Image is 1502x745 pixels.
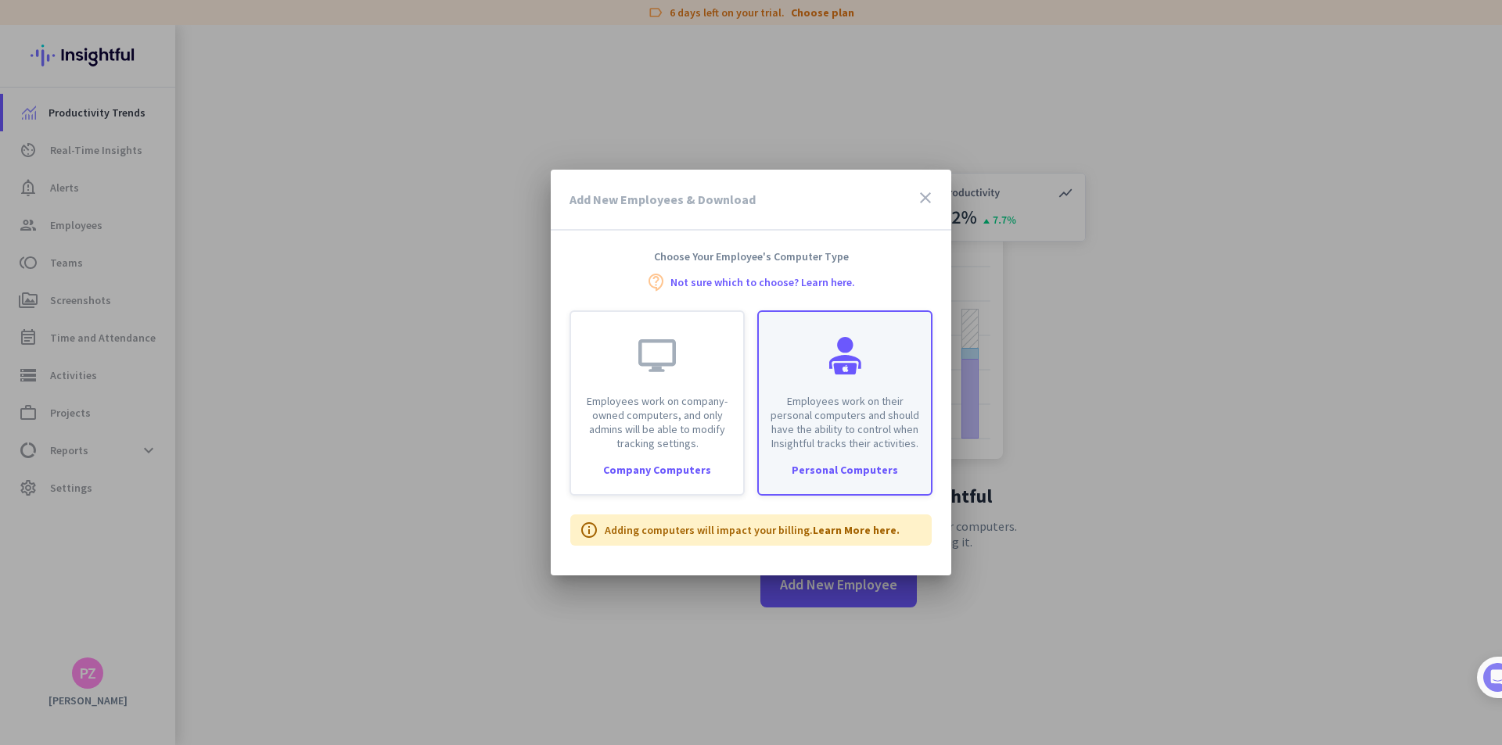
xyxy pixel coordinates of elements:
i: info [580,521,598,539]
div: Company Computers [571,464,743,475]
a: Not sure which to choose? Learn here. [670,277,855,288]
a: Learn More here. [813,523,900,537]
i: close [916,188,935,207]
i: contact_support [647,273,666,292]
h4: Choose Your Employee's Computer Type [551,249,951,263]
h3: Add New Employees & Download [570,193,756,206]
p: Adding computers will impact your billing. [605,522,900,538]
p: Employees work on company-owned computers, and only admins will be able to modify tracking settings. [580,394,734,450]
div: Personal Computers [759,464,931,475]
p: Employees work on their personal computers and should have the ability to control when Insightful... [768,394,922,450]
